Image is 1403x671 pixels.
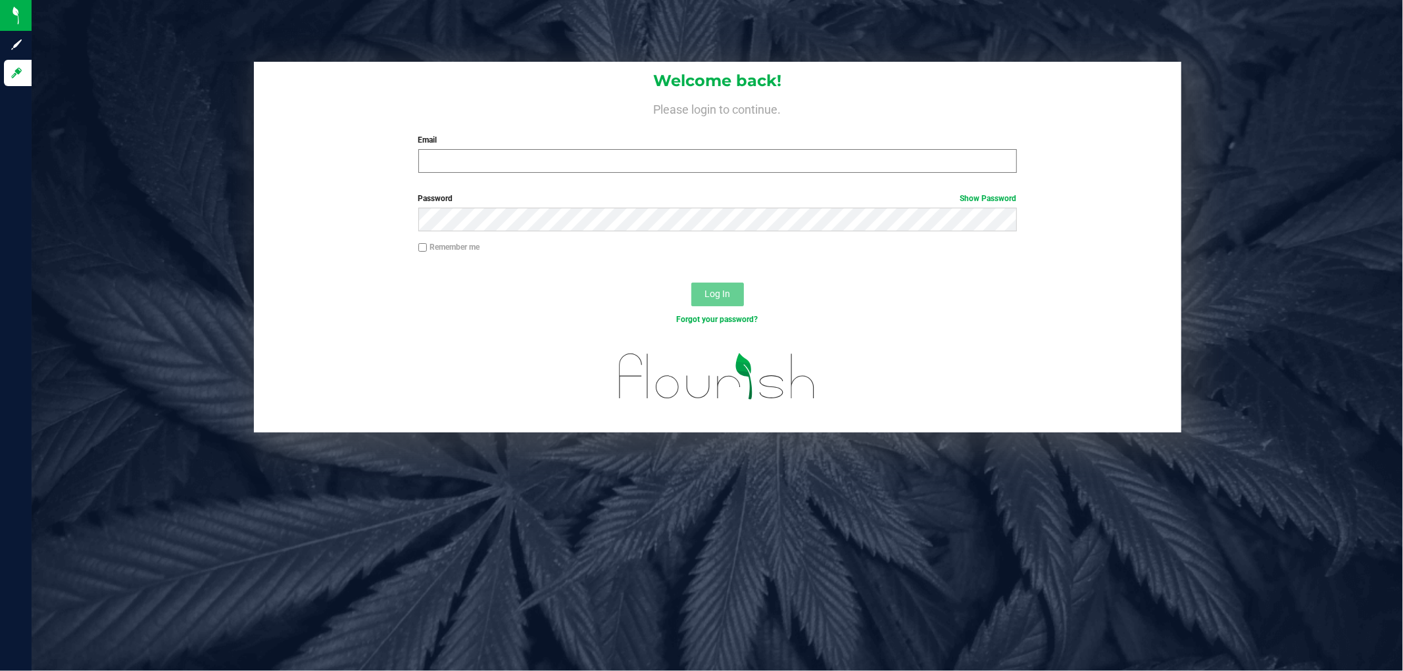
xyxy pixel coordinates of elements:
[960,194,1017,203] a: Show Password
[418,243,428,252] input: Remember me
[704,289,730,299] span: Log In
[601,339,833,413] img: flourish_logo.svg
[10,38,23,51] inline-svg: Sign up
[418,134,1017,146] label: Email
[254,100,1181,116] h4: Please login to continue.
[677,315,758,324] a: Forgot your password?
[418,194,453,203] span: Password
[10,66,23,80] inline-svg: Log in
[691,283,744,306] button: Log In
[418,241,480,253] label: Remember me
[254,72,1181,89] h1: Welcome back!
